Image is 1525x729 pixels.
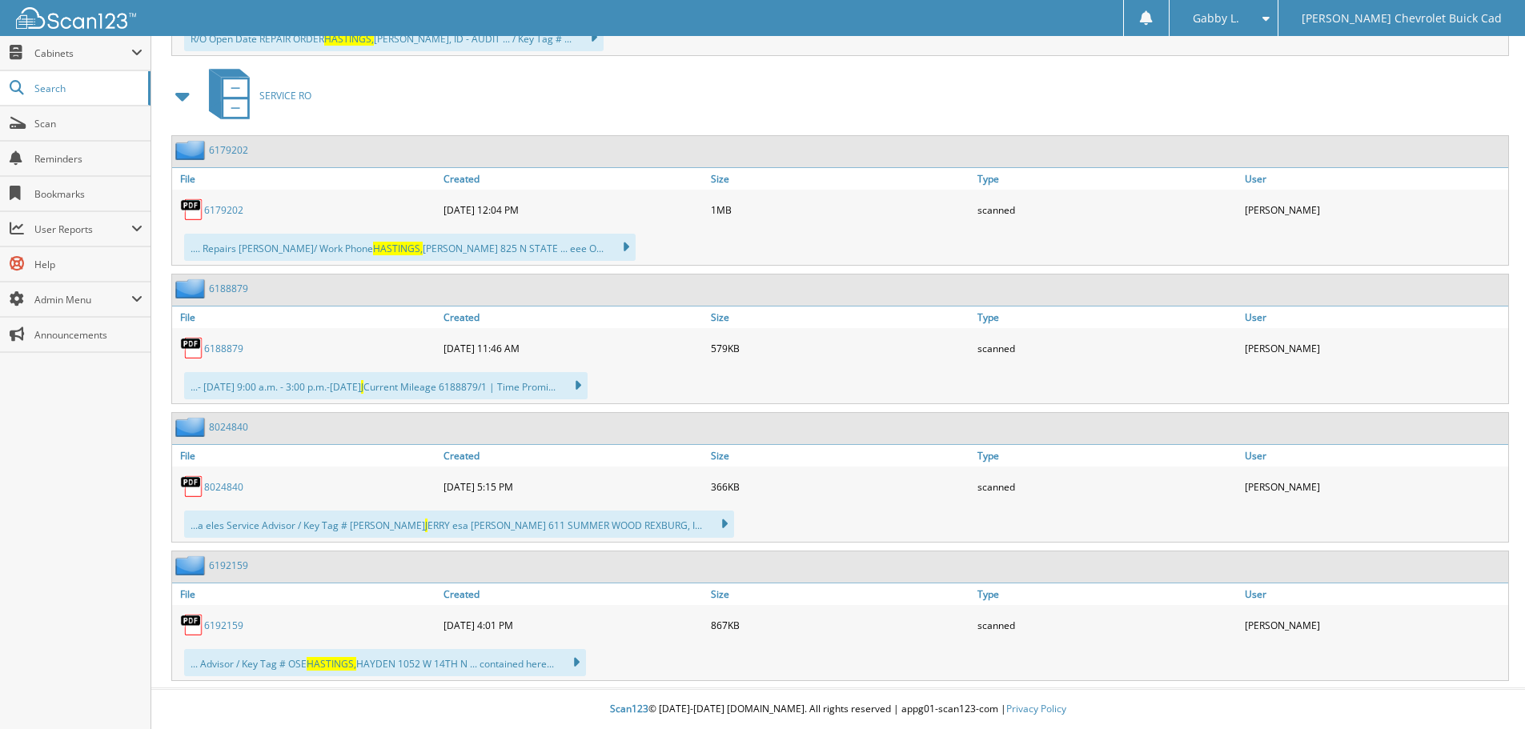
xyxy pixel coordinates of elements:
[34,222,131,236] span: User Reports
[439,332,707,364] div: [DATE] 11:46 AM
[184,372,588,399] div: ...- [DATE] 9:00 a.m. - 3:00 p.m.-[DATE] Current Mileage 6188879/1 | Time Promi...
[184,24,604,51] div: R/O Open Date REPAIR ORDER [PERSON_NAME], ID - AUDIT ... / Key Tag # ...
[439,445,707,467] a: Created
[34,258,142,271] span: Help
[175,417,209,437] img: folder2.png
[184,511,734,538] div: ...a eles Service Advisor / Key Tag # [PERSON_NAME] ERRY esa [PERSON_NAME] 611 SUMMER WOOD REXBUR...
[151,690,1525,729] div: © [DATE]-[DATE] [DOMAIN_NAME]. All rights reserved | appg01-scan123-com |
[707,583,974,605] a: Size
[1241,609,1508,641] div: [PERSON_NAME]
[199,64,311,127] a: SERVICE RO
[209,559,248,572] a: 6192159
[1193,14,1239,23] span: Gabby L.
[1302,14,1502,23] span: [PERSON_NAME] Chevrolet Buick Cad
[1241,583,1508,605] a: User
[34,293,131,306] span: Admin Menu
[439,609,707,641] div: [DATE] 4:01 PM
[180,336,204,360] img: PDF.png
[439,583,707,605] a: Created
[707,332,974,364] div: 579KB
[204,203,243,217] a: 6179202
[180,613,204,637] img: PDF.png
[34,328,142,342] span: Announcements
[204,480,243,494] a: 8024840
[1241,194,1508,226] div: [PERSON_NAME]
[707,471,974,503] div: 366KB
[439,306,707,328] a: Created
[175,555,209,575] img: folder2.png
[707,609,974,641] div: 867KB
[973,332,1241,364] div: scanned
[973,306,1241,328] a: Type
[175,278,209,298] img: folder2.png
[1241,471,1508,503] div: [PERSON_NAME]
[34,82,140,95] span: Search
[707,168,974,190] a: Size
[184,649,586,676] div: ... Advisor / Key Tag # OSE HAYDEN 1052 W 14TH N ... contained here...
[172,583,439,605] a: File
[439,471,707,503] div: [DATE] 5:15 PM
[34,117,142,130] span: Scan
[439,194,707,226] div: [DATE] 12:04 PM
[34,187,142,201] span: Bookmarks
[973,168,1241,190] a: Type
[973,194,1241,226] div: scanned
[175,140,209,160] img: folder2.png
[1241,332,1508,364] div: [PERSON_NAME]
[307,657,356,671] span: HASTINGS,
[204,619,243,632] a: 6192159
[973,471,1241,503] div: scanned
[184,234,636,261] div: .... Repairs [PERSON_NAME]/ Work Phone [PERSON_NAME] 825 N STATE ... eee O...
[1006,702,1066,715] a: Privacy Policy
[1445,652,1525,729] iframe: Chat Widget
[16,7,136,29] img: scan123-logo-white.svg
[1241,306,1508,328] a: User
[425,519,427,532] span: J
[707,306,974,328] a: Size
[209,143,248,157] a: 6179202
[1241,445,1508,467] a: User
[209,282,248,295] a: 6188879
[324,32,374,46] span: HASTINGS,
[204,342,243,355] a: 6188879
[610,702,648,715] span: Scan123
[259,89,311,102] span: SERVICE RO
[973,445,1241,467] a: Type
[707,194,974,226] div: 1MB
[34,152,142,166] span: Reminders
[172,168,439,190] a: File
[973,583,1241,605] a: Type
[180,198,204,222] img: PDF.png
[180,475,204,499] img: PDF.png
[973,609,1241,641] div: scanned
[373,242,423,255] span: HASTINGS,
[172,306,439,328] a: File
[707,445,974,467] a: Size
[361,380,363,394] span: J
[209,420,248,434] a: 8024840
[1241,168,1508,190] a: User
[439,168,707,190] a: Created
[172,445,439,467] a: File
[34,46,131,60] span: Cabinets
